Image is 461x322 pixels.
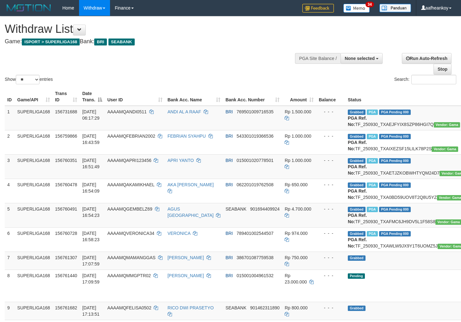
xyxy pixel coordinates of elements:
[15,227,53,252] td: SUPERLIGA168
[5,88,15,106] th: ID
[285,158,311,163] span: Rp 1.000.000
[168,109,201,114] a: ANDI AL A RAAF
[165,88,223,106] th: Bank Acc. Name: activate to sort column ascending
[319,230,343,236] div: - - -
[5,39,301,45] h4: Game: Bank:
[225,305,246,310] span: SEABANK
[107,182,154,187] span: AAAAMQAKAMIKHAEL
[15,270,53,302] td: SUPERLIGA168
[285,182,307,187] span: Rp 650.000
[5,203,15,227] td: 5
[348,110,366,115] span: Grabbed
[55,158,77,163] span: 156760351
[82,273,100,284] span: [DATE] 17:09:59
[223,88,282,106] th: Bank Acc. Number: activate to sort column ascending
[55,206,77,212] span: 156760491
[168,305,214,310] a: RICO DWI PRASETYO
[168,158,194,163] a: APRI YANTO
[319,254,343,261] div: - - -
[237,182,274,187] span: Copy 062201019762508 to clipboard
[107,134,155,139] span: AAAAMQFEBRIAN2002
[367,182,378,188] span: Marked by aafheankoy
[82,158,100,169] span: [DATE] 16:51:49
[379,207,411,212] span: PGA Pending
[80,88,105,106] th: Date Trans.: activate to sort column descending
[5,75,53,84] label: Show entries
[348,182,366,188] span: Grabbed
[225,255,233,260] span: BRI
[343,4,370,13] img: Button%20Memo.svg
[348,116,367,127] b: PGA Ref. No:
[367,158,378,164] span: Marked by aafheankoy
[82,109,100,121] span: [DATE] 06:17:29
[237,158,274,163] span: Copy 015001020778501 to clipboard
[82,255,100,266] span: [DATE] 17:07:59
[105,88,165,106] th: User ID: activate to sort column ascending
[237,109,274,114] span: Copy 769501009716535 to clipboard
[348,306,366,311] span: Grabbed
[94,39,107,45] span: BRI
[82,206,100,218] span: [DATE] 16:54:23
[285,231,307,236] span: Rp 974.000
[107,231,154,236] span: AAAAMQVERONICA34
[15,88,53,106] th: Game/API: activate to sort column ascending
[237,231,274,236] span: Copy 789401002544507 to clipboard
[168,182,214,187] a: AKA [PERSON_NAME]
[225,134,233,139] span: BRI
[82,182,100,194] span: [DATE] 16:54:09
[285,305,307,310] span: Rp 800.000
[237,273,274,278] span: Copy 015001004961532 to clipboard
[5,130,15,154] td: 2
[250,206,280,212] span: Copy 901694409924 to clipboard
[55,182,77,187] span: 156760478
[319,272,343,279] div: - - -
[366,2,374,7] span: 34
[55,231,77,236] span: 156760728
[5,227,15,252] td: 6
[82,305,100,317] span: [DATE] 17:13:51
[107,109,147,114] span: AAAAMQANDI0511
[285,273,307,284] span: Rp 23.000.000
[348,207,366,212] span: Grabbed
[348,158,366,164] span: Grabbed
[433,64,452,75] a: Stop
[107,273,151,278] span: AAAAMQMMGPTR02
[394,75,456,84] label: Search:
[107,255,155,260] span: AAAAMQMAMANGGAS
[15,252,53,270] td: SUPERLIGA168
[316,88,345,106] th: Balance
[15,106,53,130] td: SUPERLIGA168
[379,182,411,188] span: PGA Pending
[168,134,206,139] a: FEBRIAN SYAHPU
[379,4,411,12] img: panduan.png
[432,146,458,152] span: Vendor URL: https://trx31.1velocity.biz
[367,134,378,139] span: Marked by aafheankoy
[225,182,233,187] span: BRI
[22,39,80,45] span: ISPORT > SUPERLIGA168
[348,134,366,139] span: Grabbed
[319,305,343,311] div: - - -
[379,134,411,139] span: PGA Pending
[367,110,378,115] span: Marked by aafromsomean
[225,109,233,114] span: BRI
[168,231,190,236] a: VERONICA
[319,206,343,212] div: - - -
[55,255,77,260] span: 156761307
[367,207,378,212] span: Marked by aafheankoy
[225,273,233,278] span: BRI
[379,110,411,115] span: PGA Pending
[319,157,343,164] div: - - -
[285,206,311,212] span: Rp 4.700.000
[225,206,246,212] span: SEABANK
[434,122,460,128] span: Vendor URL: https://trx31.1velocity.biz
[168,206,214,218] a: AGUS [GEOGRAPHIC_DATA]
[55,109,77,114] span: 156731688
[302,4,334,13] img: Feedback.jpg
[168,273,204,278] a: [PERSON_NAME]
[348,255,366,261] span: Grabbed
[82,231,100,242] span: [DATE] 16:58:23
[55,273,77,278] span: 156761440
[15,154,53,179] td: SUPERLIGA168
[348,231,366,236] span: Grabbed
[5,106,15,130] td: 1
